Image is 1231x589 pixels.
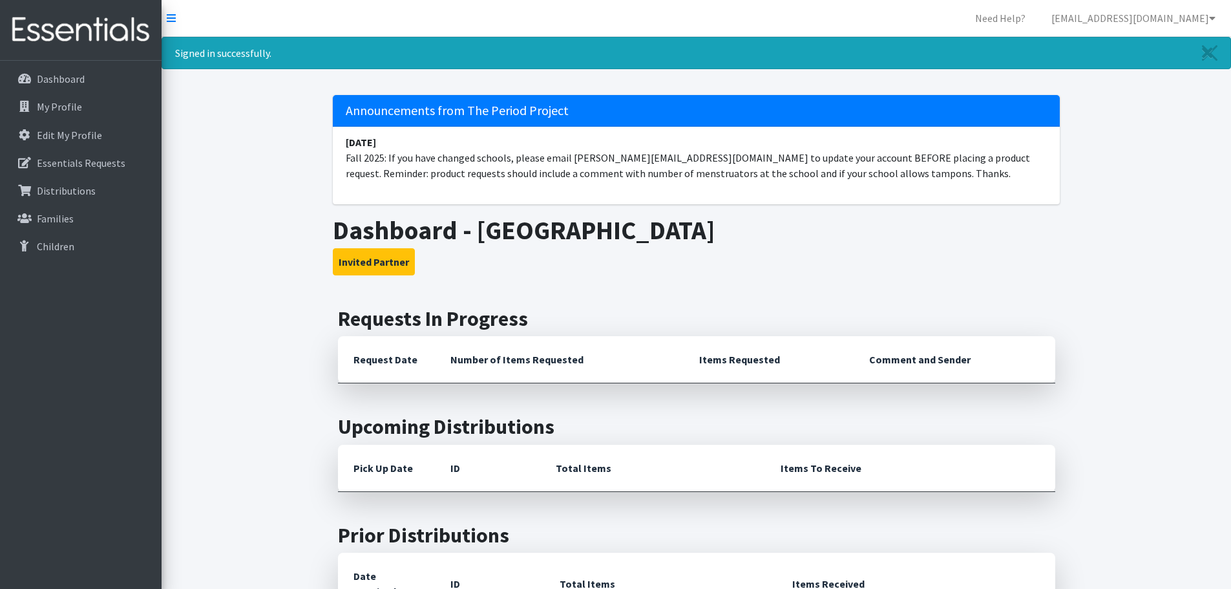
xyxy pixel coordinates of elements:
a: [EMAIL_ADDRESS][DOMAIN_NAME] [1041,5,1226,31]
th: Items Requested [684,336,854,383]
th: Number of Items Requested [435,336,684,383]
h2: Upcoming Distributions [338,414,1055,439]
a: Essentials Requests [5,150,156,176]
h2: Requests In Progress [338,306,1055,331]
p: Essentials Requests [37,156,125,169]
th: Request Date [338,336,435,383]
div: Signed in successfully. [162,37,1231,69]
a: Children [5,233,156,259]
button: Invited Partner [333,248,415,275]
th: Total Items [540,445,765,492]
p: Edit My Profile [37,129,102,142]
p: Children [37,240,74,253]
p: Families [37,212,74,225]
a: Distributions [5,178,156,204]
h1: Dashboard - [GEOGRAPHIC_DATA] [333,215,1060,246]
h5: Announcements from The Period Project [333,95,1060,127]
th: Comment and Sender [854,336,1055,383]
th: Pick Up Date [338,445,435,492]
p: My Profile [37,100,82,113]
img: HumanEssentials [5,8,156,52]
a: Close [1189,37,1230,69]
p: Distributions [37,184,96,197]
a: Families [5,206,156,231]
a: Need Help? [965,5,1036,31]
th: ID [435,445,540,492]
a: My Profile [5,94,156,120]
th: Items To Receive [765,445,1055,492]
strong: [DATE] [346,136,376,149]
li: Fall 2025: If you have changed schools, please email [PERSON_NAME][EMAIL_ADDRESS][DOMAIN_NAME] to... [333,127,1060,189]
p: Dashboard [37,72,85,85]
h2: Prior Distributions [338,523,1055,548]
a: Dashboard [5,66,156,92]
a: Edit My Profile [5,122,156,148]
